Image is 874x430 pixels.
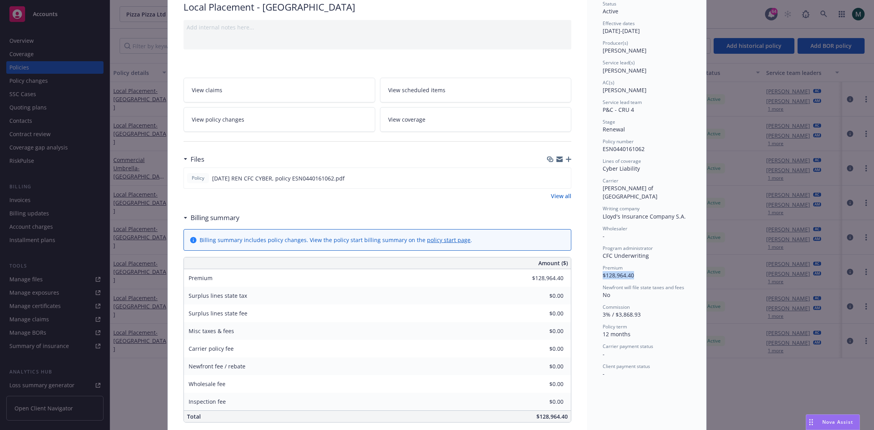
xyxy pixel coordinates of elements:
span: Program administrator [603,245,653,251]
span: - [603,350,605,358]
a: View policy changes [184,107,375,132]
a: policy start page [427,236,471,244]
a: View scheduled items [380,78,572,102]
input: 0.00 [517,272,568,284]
h3: Files [191,154,204,164]
div: Billing summary [184,213,240,223]
button: download file [548,174,554,182]
span: Writing company [603,205,640,212]
span: Stage [603,118,615,125]
span: View claims [192,86,222,94]
span: Surplus lines state fee [189,310,247,317]
span: Carrier payment status [603,343,653,350]
span: View coverage [388,115,425,124]
span: Carrier policy fee [189,345,234,352]
a: View coverage [380,107,572,132]
span: AC(s) [603,79,614,86]
span: $128,964.40 [536,413,568,420]
input: 0.00 [517,396,568,408]
span: - [603,370,605,377]
span: [PERSON_NAME] [603,67,647,74]
span: 12 months [603,330,631,338]
span: Premium [603,264,623,271]
input: 0.00 [517,308,568,319]
button: Nova Assist [806,414,860,430]
span: [PERSON_NAME] [603,47,647,54]
input: 0.00 [517,378,568,390]
span: Nova Assist [822,419,853,425]
span: Newfront fee / rebate [189,363,245,370]
span: Commission [603,304,630,310]
a: View claims [184,78,375,102]
span: Inspection fee [189,398,226,405]
span: View policy changes [192,115,244,124]
span: Misc taxes & fees [189,327,234,335]
span: [PERSON_NAME] of [GEOGRAPHIC_DATA] [603,184,658,200]
h3: Billing summary [191,213,240,223]
div: Billing summary includes policy changes. View the policy start billing summary on the . [200,236,472,244]
span: CFC Underwriting [603,252,649,259]
span: Total [187,413,201,420]
span: Renewal [603,126,625,133]
span: Surplus lines state tax [189,292,247,299]
span: Client payment status [603,363,650,370]
a: View all [551,192,571,200]
div: [DATE] - [DATE] [603,20,690,35]
span: No [603,291,610,299]
div: Local Placement - [GEOGRAPHIC_DATA] [184,0,571,14]
span: Lloyd's Insurance Company S.A. [603,213,686,220]
input: 0.00 [517,343,568,355]
span: Producer(s) [603,40,628,46]
button: preview file [561,174,568,182]
span: Service lead team [603,99,642,106]
input: 0.00 [517,290,568,302]
div: Drag to move [806,415,816,430]
span: Service lead(s) [603,59,635,66]
span: Policy [190,175,206,182]
span: Cyber Liability [603,165,640,172]
span: Lines of coverage [603,158,641,164]
span: Policy term [603,323,627,330]
span: ESN0440161062 [603,145,645,153]
span: [DATE] REN CFC CYBER, policy ESN0440161062.pdf [212,174,345,182]
span: Amount ($) [538,259,568,267]
span: 3% / $3,868.93 [603,311,641,318]
span: Active [603,7,618,15]
input: 0.00 [517,325,568,337]
span: Wholesaler [603,225,627,232]
span: Wholesale fee [189,380,225,388]
span: Policy number [603,138,634,145]
span: Effective dates [603,20,635,27]
div: Files [184,154,204,164]
span: View scheduled items [388,86,445,94]
span: Carrier [603,177,618,184]
span: [PERSON_NAME] [603,86,647,94]
span: Newfront will file state taxes and fees [603,284,684,291]
input: 0.00 [517,361,568,372]
span: P&C - CRU 4 [603,106,634,113]
span: - [603,232,605,240]
span: Status [603,0,616,7]
span: $128,964.40 [603,271,634,279]
div: Add internal notes here... [187,23,568,31]
span: Premium [189,274,213,282]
